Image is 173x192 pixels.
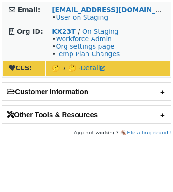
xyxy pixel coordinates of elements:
[56,14,108,21] a: User on Staging
[52,28,76,35] a: KX23T
[81,64,105,72] a: Detail
[52,35,120,58] span: • • •
[18,6,41,14] strong: Email:
[56,50,120,58] a: Temp Plan Changes
[46,61,170,76] td: 🤔 7 🤔 -
[2,83,171,100] h2: Customer Information
[2,128,171,138] footer: App not working? 🪳
[82,28,119,35] a: On Staging
[56,43,114,50] a: Org settings page
[52,14,108,21] span: •
[78,28,80,35] strong: /
[127,130,171,136] a: File a bug report!
[56,35,112,43] a: Workforce Admin
[17,28,43,35] strong: Org ID:
[9,64,32,72] strong: CLS:
[2,106,171,123] h2: Other Tools & Resources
